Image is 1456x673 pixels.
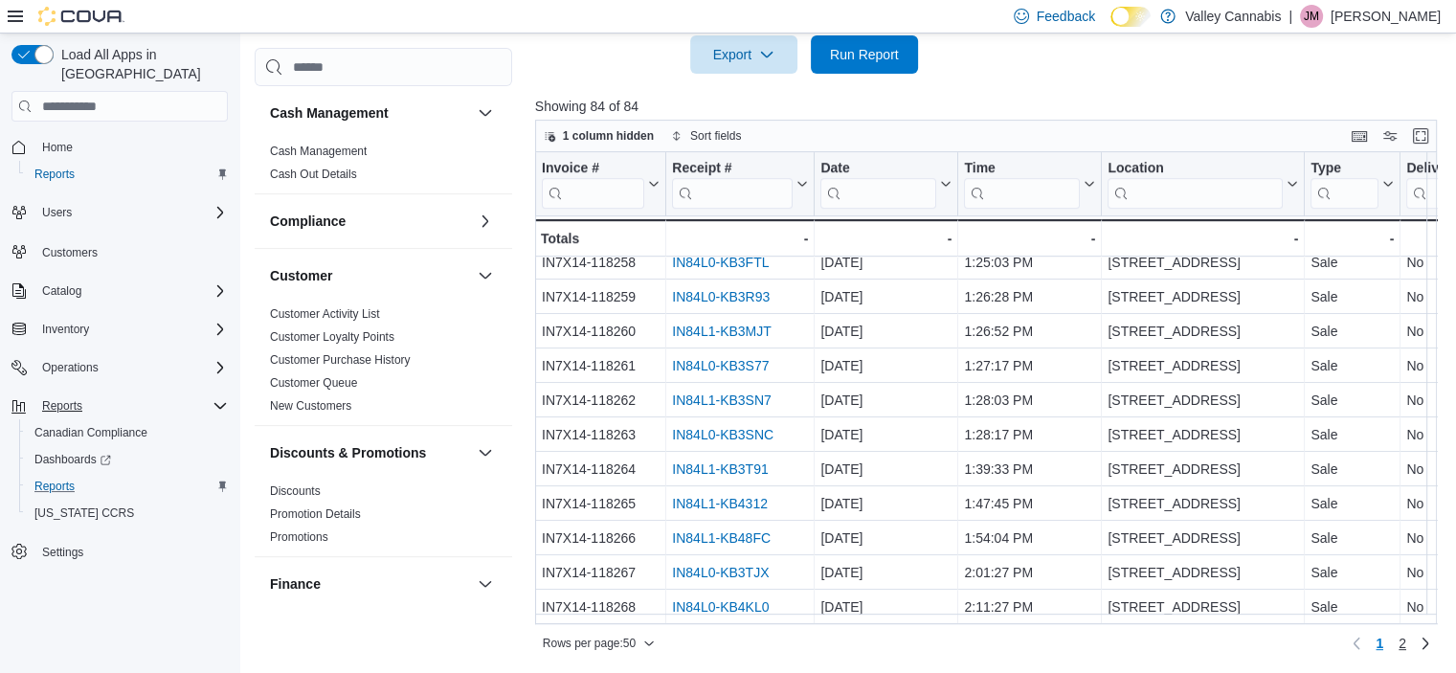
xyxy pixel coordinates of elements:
button: Customer [270,266,470,285]
div: Location [1108,160,1283,178]
button: Rows per page:50 [535,632,662,655]
p: Valley Cannabis [1185,5,1281,28]
div: [STREET_ADDRESS] [1108,354,1298,377]
span: Catalog [34,280,228,303]
button: Inventory [34,318,97,341]
a: IN84L1-KB48FC [672,530,771,546]
span: JM [1304,5,1319,28]
div: Sale [1310,595,1394,618]
div: IN7X14-118268 [542,595,660,618]
ul: Pagination for preceding grid [1368,628,1414,659]
p: [PERSON_NAME] [1331,5,1441,28]
button: Compliance [474,210,497,233]
div: Sale [1310,354,1394,377]
img: Cova [38,7,124,26]
a: Customer Loyalty Points [270,330,394,344]
span: Rows per page : 50 [543,636,636,651]
span: Settings [42,545,83,560]
h3: Finance [270,574,321,594]
span: Settings [34,540,228,564]
div: Type [1310,160,1378,209]
button: Reports [19,473,235,500]
span: Dark Mode [1110,27,1111,28]
div: Sale [1310,251,1394,274]
h3: Compliance [270,212,346,231]
span: Promotion Details [270,506,361,522]
div: 1:39:33 PM [964,458,1095,481]
button: Previous page [1345,632,1368,655]
span: Home [42,140,73,155]
button: Invoice # [542,160,660,209]
button: Page 1 of 2 [1368,628,1391,659]
div: 2:11:27 PM [964,595,1095,618]
div: Sale [1310,285,1394,308]
div: [DATE] [820,458,952,481]
button: [US_STATE] CCRS [19,500,235,527]
div: Receipt # URL [672,160,793,209]
span: Catalog [42,283,81,299]
a: Customers [34,241,105,264]
a: Canadian Compliance [27,421,155,444]
a: Customer Queue [270,376,357,390]
div: IN7X14-118258 [542,251,660,274]
button: Enter fullscreen [1409,124,1432,147]
button: Location [1108,160,1298,209]
span: Dashboards [27,448,228,471]
a: Reports [27,163,82,186]
a: New Customers [270,399,351,413]
button: Finance [270,574,470,594]
button: Users [4,199,235,226]
div: [STREET_ADDRESS] [1108,389,1298,412]
div: [DATE] [820,595,952,618]
div: IN7X14-118266 [542,527,660,550]
button: Operations [4,354,235,381]
a: Customer Activity List [270,307,380,321]
div: 1:26:52 PM [964,320,1095,343]
button: Discounts & Promotions [474,441,497,464]
button: Sort fields [663,124,749,147]
button: Finance [474,572,497,595]
a: Dashboards [27,448,119,471]
span: Customer Queue [270,375,357,391]
span: Cash Out Details [270,167,357,182]
span: Sort fields [690,128,741,144]
span: Reports [34,479,75,494]
button: Customer [474,264,497,287]
span: 1 column hidden [563,128,654,144]
div: Sale [1310,492,1394,515]
span: Cash Management [270,144,367,159]
button: Cash Management [270,103,470,123]
div: [DATE] [820,423,952,446]
div: IN7X14-118261 [542,354,660,377]
div: - [672,227,808,250]
div: Sale [1310,458,1394,481]
a: Dashboards [19,446,235,473]
div: Date [820,160,936,178]
div: Time [964,160,1080,178]
div: Date [820,160,936,209]
div: Sale [1310,389,1394,412]
a: Promotions [270,530,328,544]
div: Sale [1310,527,1394,550]
div: Customer [255,303,512,425]
button: Canadian Compliance [19,419,235,446]
a: Settings [34,541,91,564]
span: Discounts [270,483,321,499]
span: Run Report [830,45,899,64]
span: Inventory [42,322,89,337]
button: Reports [19,161,235,188]
button: Customers [4,237,235,265]
a: Customer Purchase History [270,353,411,367]
p: | [1288,5,1292,28]
div: IN7X14-118265 [542,492,660,515]
h3: Cash Management [270,103,389,123]
button: Export [690,35,797,74]
span: 1 [1376,634,1383,653]
div: Cash Management [255,140,512,193]
a: [US_STATE] CCRS [27,502,142,525]
a: IN84L0-KB3TJX [672,565,769,580]
button: Receipt # [672,160,808,209]
div: 2:01:27 PM [964,561,1095,584]
button: Reports [4,393,235,419]
div: IN7X14-118263 [542,423,660,446]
